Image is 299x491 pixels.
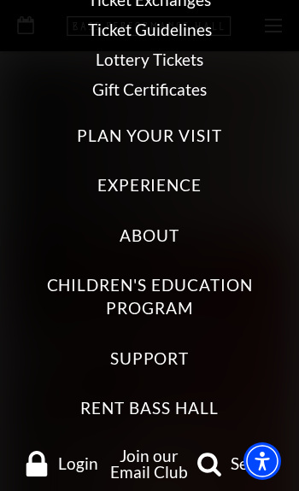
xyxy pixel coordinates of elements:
a: Login [17,451,104,476]
label: Rent Bass Hall [80,397,218,420]
a: Lottery Tickets [96,50,203,69]
a: Ticket Guidelines [88,20,212,39]
span: Login [58,455,98,471]
label: Children's Education Program [17,274,282,319]
div: Accessibility Menu [243,442,281,480]
a: Gift Certificates [92,79,207,99]
label: Plan Your Visit [77,125,221,148]
label: About [120,225,179,248]
label: Support [110,348,190,371]
a: Join our Email Club [110,446,188,482]
label: Experience [97,174,202,197]
a: search [195,451,282,476]
span: Search [231,455,280,471]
